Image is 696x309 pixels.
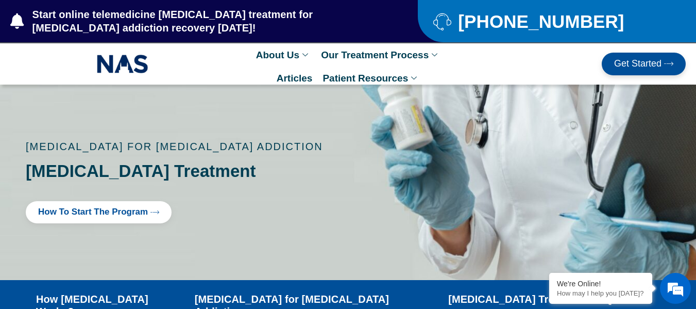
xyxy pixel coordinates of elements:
[455,15,624,28] span: [PHONE_NUMBER]
[10,8,377,35] a: Start online telemedicine [MEDICAL_DATA] treatment for [MEDICAL_DATA] addiction recovery [DATE]!
[433,12,670,30] a: [PHONE_NUMBER]
[26,162,323,181] h1: [MEDICAL_DATA] Treatment
[97,52,148,76] img: NAS_email_signature-removebg-preview.png
[557,280,644,288] div: We're Online!
[271,67,318,90] a: Articles
[317,67,425,90] a: Patient Resources
[26,201,323,223] div: click here to start suboxone treatment program
[557,289,644,297] p: How may I help you today?
[251,43,316,67] a: About Us
[316,43,445,67] a: Our Treatment Process
[30,8,377,35] span: Start online telemedicine [MEDICAL_DATA] treatment for [MEDICAL_DATA] addiction recovery [DATE]!
[26,141,323,152] p: [MEDICAL_DATA] for [MEDICAL_DATA] addiction
[38,207,148,217] span: How to Start the program
[614,59,661,69] span: Get Started
[602,53,686,75] a: Get Started
[26,201,172,223] a: How to Start the program
[448,293,618,305] a: [MEDICAL_DATA] Treatment FAQs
